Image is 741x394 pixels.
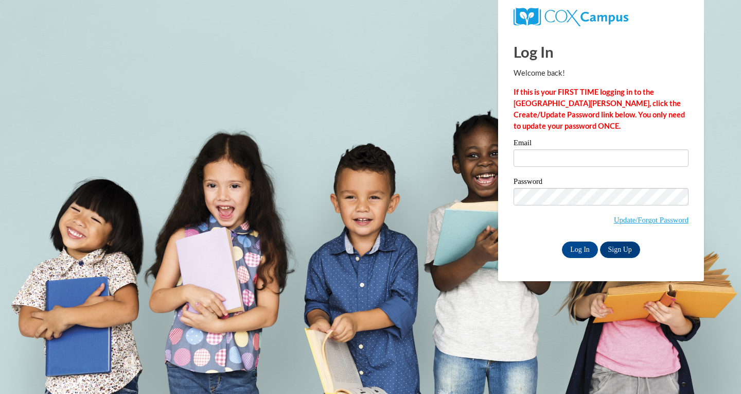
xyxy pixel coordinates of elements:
[514,88,685,130] strong: If this is your FIRST TIME logging in to the [GEOGRAPHIC_DATA][PERSON_NAME], click the Create/Upd...
[514,41,689,62] h1: Log In
[614,216,689,224] a: Update/Forgot Password
[514,8,628,26] img: COX Campus
[514,67,689,79] p: Welcome back!
[514,12,628,21] a: COX Campus
[514,139,689,149] label: Email
[600,242,640,258] a: Sign Up
[514,178,689,188] label: Password
[562,242,598,258] input: Log In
